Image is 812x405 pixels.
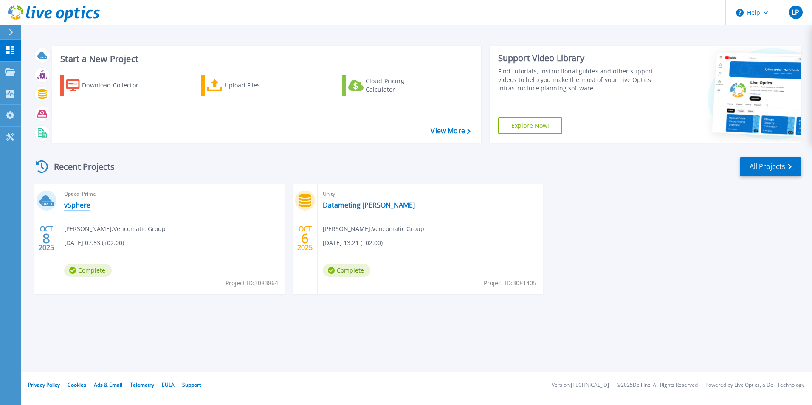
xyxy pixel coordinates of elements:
span: LP [792,9,799,16]
span: Complete [64,264,112,277]
div: Cloud Pricing Calculator [366,77,434,94]
a: Privacy Policy [28,381,60,388]
a: Explore Now! [498,117,563,134]
span: 6 [301,235,309,242]
a: Cloud Pricing Calculator [342,75,437,96]
a: Telemetry [130,381,154,388]
li: Version: [TECHNICAL_ID] [552,382,609,388]
span: 8 [42,235,50,242]
span: [DATE] 07:53 (+02:00) [64,238,124,247]
div: Download Collector [82,77,150,94]
div: Recent Projects [33,156,126,177]
span: Project ID: 3081405 [484,278,536,288]
a: Support [182,381,201,388]
a: vSphere [64,201,90,209]
a: Ads & Email [94,381,122,388]
a: Upload Files [201,75,296,96]
a: View More [431,127,470,135]
div: OCT 2025 [38,223,54,254]
a: EULA [162,381,175,388]
div: Support Video Library [498,53,657,64]
div: Find tutorials, instructional guides and other support videos to help you make the most of your L... [498,67,657,93]
a: All Projects [740,157,801,176]
span: [PERSON_NAME] , Vencomatic Group [323,224,424,233]
div: OCT 2025 [297,223,313,254]
a: Datameting [PERSON_NAME] [323,201,415,209]
li: © 2025 Dell Inc. All Rights Reserved [617,382,698,388]
li: Powered by Live Optics, a Dell Technology [705,382,804,388]
h3: Start a New Project [60,54,470,64]
span: Optical Prime [64,189,279,199]
span: Unity [323,189,538,199]
span: [DATE] 13:21 (+02:00) [323,238,383,247]
a: Download Collector [60,75,155,96]
span: [PERSON_NAME] , Vencomatic Group [64,224,166,233]
a: Cookies [68,381,86,388]
div: Upload Files [225,77,293,94]
span: Project ID: 3083864 [226,278,278,288]
span: Complete [323,264,370,277]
